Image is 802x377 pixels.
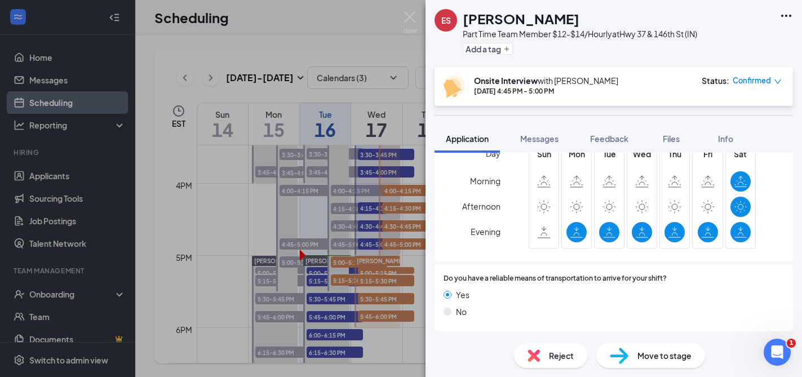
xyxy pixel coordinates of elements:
[444,273,667,284] span: Do you have a reliable means of transportation to arrive for your shift?
[486,147,500,159] span: Day
[698,148,718,160] span: Fri
[474,86,618,96] div: [DATE] 4:45 PM - 5:00 PM
[779,9,793,23] svg: Ellipses
[702,75,729,86] div: Status :
[632,148,652,160] span: Wed
[463,9,579,28] h1: [PERSON_NAME]
[718,134,733,144] span: Info
[787,339,796,348] span: 1
[730,148,751,160] span: Sat
[463,28,697,39] div: Part Time Team Member $12-$14/Hourly at Hwy 37 & 146th St (IN)
[471,221,500,242] span: Evening
[663,134,680,144] span: Files
[599,148,619,160] span: Tue
[774,78,782,86] span: down
[764,339,791,366] iframe: Intercom live chat
[463,43,513,55] button: PlusAdd a tag
[733,75,771,86] span: Confirmed
[534,148,554,160] span: Sun
[462,196,500,216] span: Afternoon
[474,75,618,86] div: with [PERSON_NAME]
[590,134,628,144] span: Feedback
[456,289,469,301] span: Yes
[446,134,489,144] span: Application
[566,148,587,160] span: Mon
[549,349,574,362] span: Reject
[470,171,500,191] span: Morning
[456,305,467,318] span: No
[664,148,685,160] span: Thu
[503,46,510,52] svg: Plus
[520,134,559,144] span: Messages
[474,76,538,86] b: Onsite Interview
[441,15,451,26] div: ES
[637,349,692,362] span: Move to stage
